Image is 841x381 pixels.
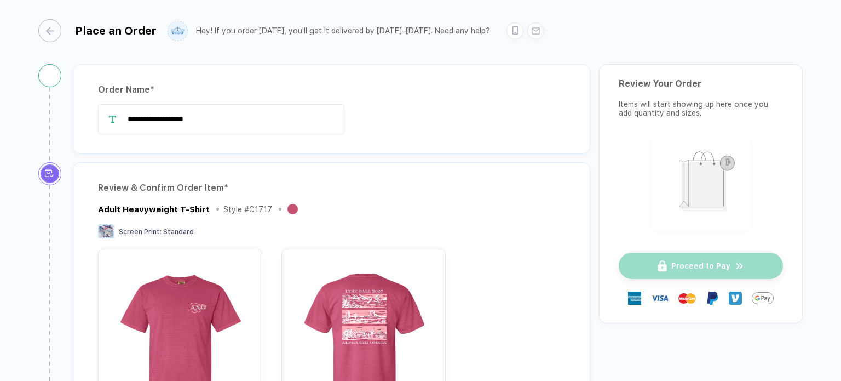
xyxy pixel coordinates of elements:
[98,179,565,197] div: Review & Confirm Order Item
[656,144,746,224] img: shopping_bag.png
[98,81,565,99] div: Order Name
[163,228,194,236] span: Standard
[678,289,696,307] img: master-card
[98,204,210,214] div: Adult Heavyweight T-Shirt
[752,287,774,309] img: GPay
[98,224,114,238] img: Screen Print
[619,78,783,89] div: Review Your Order
[75,24,157,37] div: Place an Order
[706,292,719,305] img: Paypal
[729,292,742,305] img: Venmo
[196,26,490,36] div: Hey! If you order [DATE], you'll get it delivered by [DATE]–[DATE]. Need any help?
[651,289,669,307] img: visa
[628,292,641,305] img: express
[168,21,187,41] img: user profile
[619,100,783,117] div: Items will start showing up here once you add quantity and sizes.
[223,205,272,214] div: Style # C1717
[119,228,162,236] span: Screen Print :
